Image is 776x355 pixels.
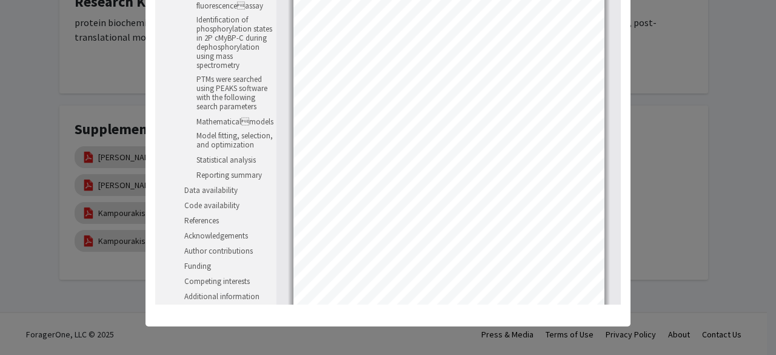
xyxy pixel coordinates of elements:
[182,215,274,228] a: References
[194,116,274,129] a: Mathematicalmodels
[182,260,274,274] a: Funding
[194,73,274,114] a: PTMs were searched using PEAKS software with the following search parameters
[182,200,274,213] a: Code availability
[182,184,274,198] a: Data availability
[194,130,274,152] a: Model fitting, selection, and optimization
[182,291,274,304] a: Additional information
[182,276,274,289] a: Competing interests
[182,230,274,243] a: Acknowledgements
[194,14,274,73] a: Identification of phosphorylation states in 2P cMyBP-C during dephosphorylation using mass spectr...
[194,154,274,167] a: Statistical analysis
[9,300,52,346] iframe: Chat
[182,245,274,259] a: Author contributions
[194,169,274,183] a: Reporting summary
